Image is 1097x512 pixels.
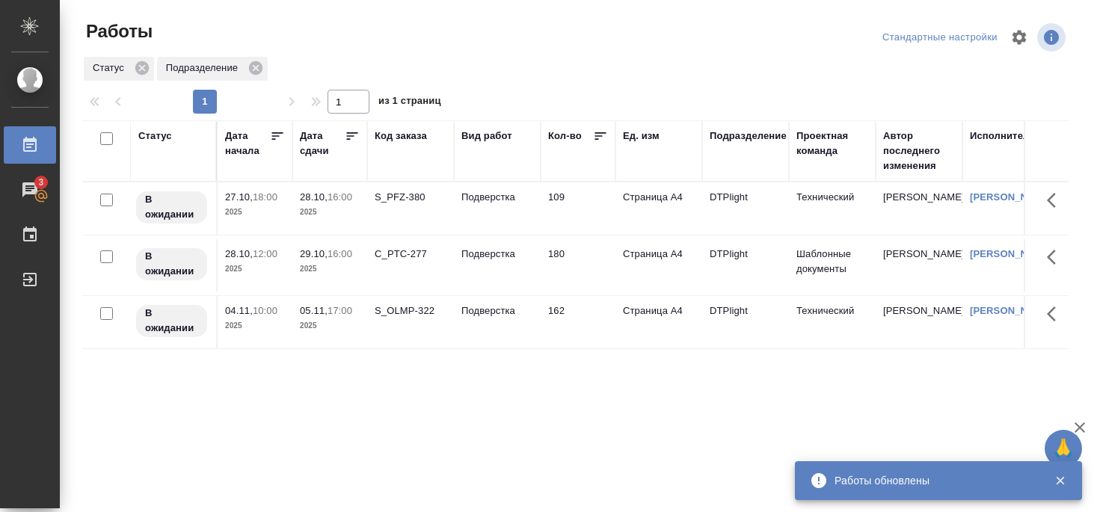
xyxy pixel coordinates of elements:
[1045,474,1075,487] button: Закрыть
[883,129,955,173] div: Автор последнего изменения
[970,191,1053,203] a: [PERSON_NAME]
[145,306,198,336] p: В ожидании
[4,171,56,209] a: 3
[375,303,446,318] div: S_OLMP-322
[615,296,702,348] td: Страница А4
[876,296,962,348] td: [PERSON_NAME]
[970,129,1036,144] div: Исполнитель
[253,305,277,316] p: 10:00
[328,248,352,259] p: 16:00
[253,248,277,259] p: 12:00
[300,205,360,220] p: 2025
[796,129,868,158] div: Проектная команда
[1001,19,1037,55] span: Настроить таблицу
[876,182,962,235] td: [PERSON_NAME]
[328,305,352,316] p: 17:00
[300,248,328,259] p: 29.10,
[789,239,876,292] td: Шаблонные документы
[702,182,789,235] td: DTPlight
[876,239,962,292] td: [PERSON_NAME]
[702,239,789,292] td: DTPlight
[789,182,876,235] td: Технический
[970,248,1053,259] a: [PERSON_NAME]
[84,57,154,81] div: Статус
[461,129,512,144] div: Вид работ
[225,305,253,316] p: 04.11,
[541,182,615,235] td: 109
[541,239,615,292] td: 180
[970,305,1053,316] a: [PERSON_NAME]
[1038,239,1074,275] button: Здесь прячутся важные кнопки
[375,190,446,205] div: S_PFZ-380
[615,239,702,292] td: Страница А4
[300,191,328,203] p: 28.10,
[135,247,209,282] div: Исполнитель назначен, приступать к работе пока рано
[135,303,209,339] div: Исполнитель назначен, приступать к работе пока рано
[378,92,441,114] span: из 1 страниц
[710,129,787,144] div: Подразделение
[300,318,360,333] p: 2025
[135,190,209,225] div: Исполнитель назначен, приступать к работе пока рано
[157,57,268,81] div: Подразделение
[166,61,243,75] p: Подразделение
[1038,182,1074,218] button: Здесь прячутся важные кнопки
[702,296,789,348] td: DTPlight
[253,191,277,203] p: 18:00
[225,191,253,203] p: 27.10,
[225,318,285,333] p: 2025
[461,303,533,318] p: Подверстка
[375,247,446,262] div: C_PTC-277
[225,248,253,259] p: 28.10,
[548,129,582,144] div: Кол-во
[225,129,270,158] div: Дата начала
[461,247,533,262] p: Подверстка
[93,61,129,75] p: Статус
[145,249,198,279] p: В ожидании
[138,129,172,144] div: Статус
[789,296,876,348] td: Технический
[623,129,660,144] div: Ед. изм
[300,305,328,316] p: 05.11,
[1045,430,1082,467] button: 🙏
[1038,296,1074,332] button: Здесь прячутся важные кнопки
[461,190,533,205] p: Подверстка
[225,205,285,220] p: 2025
[1051,433,1076,464] span: 🙏
[225,262,285,277] p: 2025
[29,175,52,190] span: 3
[615,182,702,235] td: Страница А4
[145,192,198,222] p: В ожидании
[82,19,153,43] span: Работы
[328,191,352,203] p: 16:00
[300,262,360,277] p: 2025
[300,129,345,158] div: Дата сдачи
[1037,23,1069,52] span: Посмотреть информацию
[541,296,615,348] td: 162
[375,129,427,144] div: Код заказа
[879,26,1001,49] div: split button
[835,473,1032,488] div: Работы обновлены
